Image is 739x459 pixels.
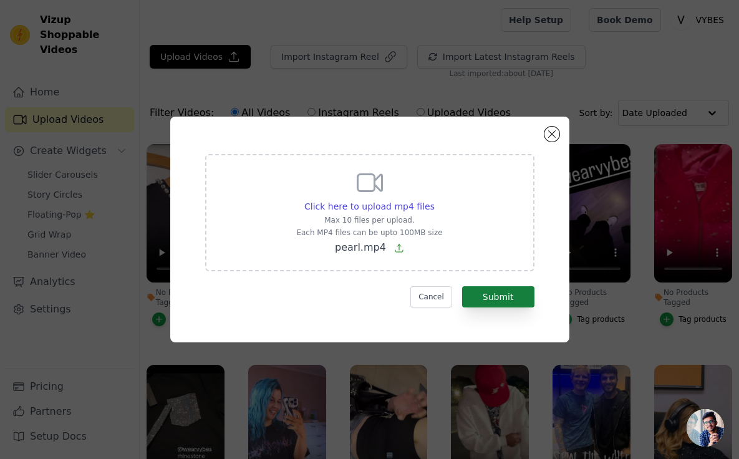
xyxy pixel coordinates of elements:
[335,241,386,253] span: pearl.mp4
[296,228,442,238] p: Each MP4 files can be upto 100MB size
[304,201,435,211] span: Click here to upload mp4 files
[462,286,534,307] button: Submit
[296,215,442,225] p: Max 10 files per upload.
[544,127,559,142] button: Close modal
[410,286,452,307] button: Cancel
[687,409,724,447] a: Open chat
